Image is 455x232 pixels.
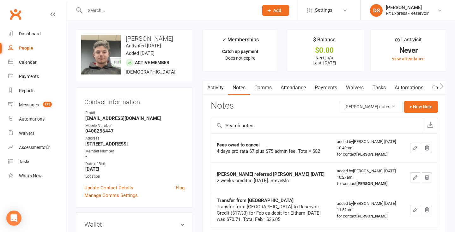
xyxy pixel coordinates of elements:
[217,148,325,154] div: 4 days pro rata $7 plus $75 admin fee. Total= $82
[8,69,67,84] a: Payments
[85,148,185,154] div: Member Number
[313,36,336,47] div: $ Balance
[19,159,30,164] div: Tasks
[370,4,383,17] div: DS
[19,31,41,36] div: Dashboard
[19,116,45,122] div: Automations
[85,123,185,129] div: Mobile Number
[83,6,254,15] input: Search...
[217,198,294,203] strong: Transfer from [GEOGRAPHIC_DATA]
[222,37,226,43] i: ✓
[356,214,388,218] strong: [PERSON_NAME]
[19,45,33,51] div: People
[217,171,325,177] strong: [PERSON_NAME] referred [PERSON_NAME] [DATE]
[8,55,67,69] a: Calendar
[395,36,422,47] div: Last visit
[337,213,399,219] div: for contact
[84,184,133,192] a: Update Contact Details
[126,43,161,49] time: Activated [DATE]
[85,161,185,167] div: Date of Birth
[19,74,39,79] div: Payments
[392,56,424,61] a: view attendance
[273,8,281,13] span: Add
[84,221,185,228] h3: Wallet
[217,142,260,148] strong: Fees owed to cancel
[85,141,185,147] strong: [STREET_ADDRESS]
[211,118,423,133] input: Search notes
[85,128,185,134] strong: 0400256447
[225,56,255,61] span: Does not expire
[8,84,67,98] a: Reports
[390,80,428,95] a: Automations
[203,80,228,95] a: Activity
[337,168,399,187] div: added by [PERSON_NAME] [DATE] 10:27am
[310,80,342,95] a: Payments
[356,181,388,186] strong: [PERSON_NAME]
[85,166,185,172] strong: [DATE]
[386,5,429,10] div: [PERSON_NAME]
[356,152,388,157] strong: [PERSON_NAME]
[81,35,188,42] h3: [PERSON_NAME]
[217,177,325,184] div: 2 weeks credit in [DATE]. SteveMc
[8,27,67,41] a: Dashboard
[386,10,429,16] div: Fit Express - Reservoir
[337,181,399,187] div: for contact
[19,102,39,107] div: Messages
[337,139,399,158] div: added by [PERSON_NAME] [DATE] 10:49am
[8,140,67,155] a: Assessments
[19,60,37,65] div: Calendar
[8,126,67,140] a: Waivers
[377,47,440,54] div: Never
[19,173,42,178] div: What's New
[176,184,185,192] a: Flag
[43,102,52,107] span: 285
[8,98,67,112] a: Messages 285
[8,6,23,22] a: Clubworx
[8,41,67,55] a: People
[85,116,185,121] strong: [EMAIL_ADDRESS][DOMAIN_NAME]
[339,101,403,112] button: [PERSON_NAME] notes
[19,145,50,150] div: Assessments
[6,211,21,226] div: Open Intercom Messenger
[135,60,169,65] span: Active member
[276,80,310,95] a: Attendance
[250,80,276,95] a: Comms
[81,35,121,74] img: image1735951011.png
[84,192,138,199] a: Manage Comms Settings
[8,155,67,169] a: Tasks
[337,200,399,219] div: added by [PERSON_NAME] [DATE] 11:52am
[19,131,34,136] div: Waivers
[293,55,356,65] p: Next: n/a Last: [DATE]
[404,101,438,112] button: + New Note
[262,5,289,16] button: Add
[222,49,258,54] strong: Catch up payment
[228,80,250,95] a: Notes
[211,101,234,112] h3: Notes
[126,51,155,56] time: Added [DATE]
[222,36,259,47] div: Memberships
[19,88,34,93] div: Reports
[85,135,185,141] div: Address
[217,204,325,223] div: Transfer from [GEOGRAPHIC_DATA] to Reservoir. Credit ($17.33) for Feb as debit for Eltham [DATE] ...
[293,47,356,54] div: $0.00
[342,80,368,95] a: Waivers
[368,80,390,95] a: Tasks
[315,3,332,17] span: Settings
[8,112,67,126] a: Automations
[126,69,175,75] span: [DEMOGRAPHIC_DATA]
[84,96,185,105] h3: Contact information
[8,169,67,183] a: What's New
[85,154,185,159] strong: -
[85,110,185,116] div: Email
[337,151,399,158] div: for contact
[85,174,185,180] div: Location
